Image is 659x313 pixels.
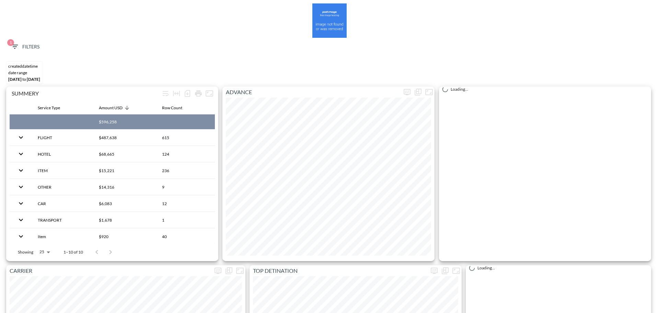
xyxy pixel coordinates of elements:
th: $596,258 [93,114,157,130]
th: FLIGHT [32,130,93,146]
span: Display settings [212,265,223,276]
th: CAR [32,195,93,212]
span: Amount USD [99,104,131,112]
img: amsalem-2.png [312,3,347,38]
button: expand row [15,132,27,143]
div: 25 [36,247,53,256]
th: $68,665 [93,146,157,162]
th: 124 [157,146,215,162]
th: 9 [157,179,215,195]
button: Fullscreen [451,265,462,276]
div: DATE RANGE [8,70,40,75]
div: CREATEDDATETIME [8,64,40,69]
button: expand row [15,181,27,193]
button: expand row [15,231,27,242]
p: 1–10 of 10 [63,249,83,255]
button: more [429,265,440,276]
span: [DATE] [DATE] [8,77,40,82]
th: $1,678 [93,212,157,228]
div: Show chart as table [413,87,424,98]
p: CARRIER [6,267,212,275]
div: Wrap text [160,88,171,99]
th: $14,316 [93,179,157,195]
th: Item [32,228,93,245]
button: expand row [15,165,27,176]
p: Showing [18,249,33,255]
div: Loading... [442,87,648,92]
button: expand row [15,214,27,226]
div: SUMMERY [12,90,160,97]
div: Show chart as table [223,265,234,276]
th: 615 [157,130,215,146]
div: Loading... [469,265,648,271]
button: more [402,87,413,98]
button: expand row [15,198,27,209]
span: 1 [7,39,14,46]
button: Fullscreen [424,87,435,98]
div: Amount USD [99,104,123,112]
th: 236 [157,163,215,179]
div: Show chart as table [440,265,451,276]
span: Display settings [402,87,413,98]
span: Display settings [429,265,440,276]
button: more [212,265,223,276]
div: Number of rows selected for download: 10 [182,88,193,99]
th: $15,221 [93,163,157,179]
button: Fullscreen [204,88,215,99]
th: 40 [157,228,215,245]
span: to [22,77,26,82]
th: 1 [157,212,215,228]
p: ADVANCE [222,88,402,96]
span: Service Type [38,104,69,112]
button: expand row [15,148,27,160]
th: 12 [157,195,215,212]
th: $920 [93,228,157,245]
th: OTHER [32,179,93,195]
th: $487,638 [93,130,157,146]
button: 1Filters [8,41,42,53]
th: HOTEL [32,146,93,162]
th: TRANSPORT [32,212,93,228]
button: Fullscreen [234,265,245,276]
span: Row Count [162,104,191,112]
div: Print [193,88,204,99]
div: Service Type [38,104,60,112]
th: ITEM [32,163,93,179]
div: Toggle table layout between fixed and auto (default: auto) [171,88,182,99]
span: Filters [11,43,39,51]
th: $6,083 [93,195,157,212]
div: Row Count [162,104,182,112]
p: TOP DETINATION [250,267,429,275]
